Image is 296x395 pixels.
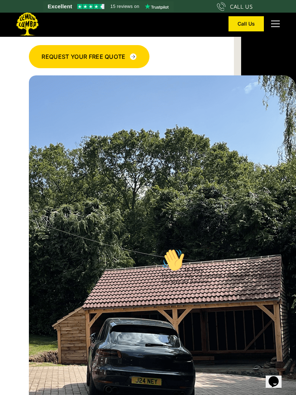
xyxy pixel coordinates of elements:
img: Trustpilot 4.5 stars [77,4,104,9]
iframe: chat widget [266,366,289,388]
div: CALL US [230,2,253,11]
div: Call Us [238,21,255,26]
div: 👋Hi There,I'm here to help with anything you need. Please let me know if you have any questions. [3,3,133,39]
iframe: chat widget [159,246,289,363]
img: :wave: [3,3,26,26]
span: Excellent [48,2,72,11]
a: CALL US [217,2,253,11]
img: Trustpilot logo [145,4,169,9]
div: Request Your Free Quote [42,52,125,61]
a: See Lemon Lumba reviews on Trustpilot [43,1,174,12]
a: Request Your Free Quote [29,45,149,68]
a: Call Us [228,16,264,31]
div: menu [267,15,281,32]
span: Hi There, I'm here to help with anything you need. Please let me know if you have any questions. [3,22,130,39]
span: 15 reviews on [110,2,139,11]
